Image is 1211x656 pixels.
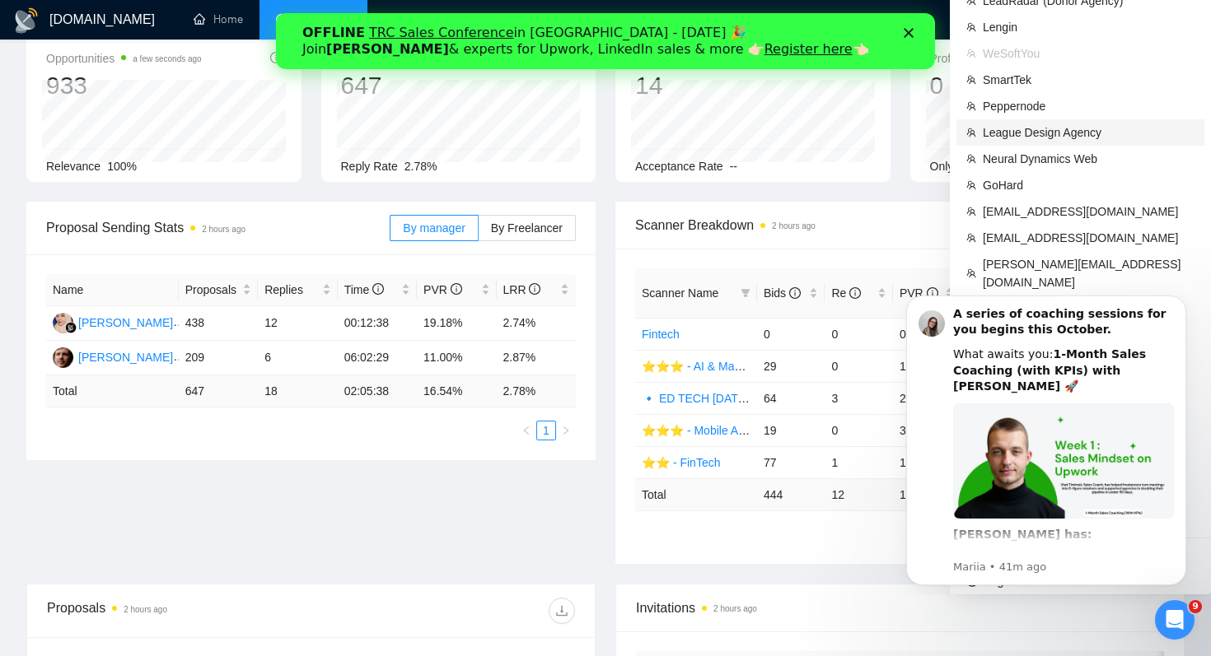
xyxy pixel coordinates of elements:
[757,478,825,510] td: 444
[983,202,1195,221] span: [EMAIL_ADDRESS][DOMAIN_NAME]
[537,421,555,440] a: 1
[264,281,318,299] span: Replies
[825,414,893,446] td: 0
[983,150,1195,168] span: Neural Dynamics Web
[825,382,893,414] td: 3
[529,283,540,295] span: info-circle
[46,70,202,101] div: 933
[341,160,398,173] span: Reply Rate
[179,341,258,375] td: 209
[642,392,783,405] a: 🔹 ED TECH [DATE] 🔹 👓
[46,217,390,238] span: Proposal Sending Stats
[489,28,577,44] a: Register here
[65,322,77,333] img: gigradar-bm.png
[635,160,723,173] span: Acceptance Rate
[258,375,337,407] td: 18
[983,229,1195,247] span: [EMAIL_ADDRESS][DOMAIN_NAME]
[757,382,825,414] td: 64
[384,12,445,26] a: searchScanner
[983,176,1195,194] span: GoHard
[966,180,976,190] span: team
[966,268,976,278] span: team
[966,22,976,32] span: team
[133,54,201,63] time: a few seconds ago
[338,375,417,407] td: 02:05:38
[423,283,462,296] span: PVR
[635,215,1165,235] span: Scanner Breakdown
[642,360,881,373] a: ⭐️⭐️⭐️ - AI & Machine Learning Development
[628,15,644,25] div: Close
[635,70,749,101] div: 14
[179,274,258,306] th: Proposals
[517,421,536,440] button: left
[730,160,737,173] span: --
[966,207,976,216] span: team
[497,341,577,375] td: 2.87%
[46,274,179,306] th: Name
[179,306,258,341] td: 438
[258,341,337,375] td: 6
[47,598,311,624] div: Proposals
[53,315,173,328] a: AJ[PERSON_NAME]
[78,348,173,366] div: [PERSON_NAME]
[296,12,351,26] span: Dashboard
[344,283,384,296] span: Time
[403,221,465,235] span: By manager
[503,283,541,296] span: LRR
[46,49,202,68] span: Opportunities
[966,154,976,164] span: team
[497,375,577,407] td: 2.78 %
[194,12,243,26] a: homeHome
[757,414,825,446] td: 19
[46,375,179,407] td: Total
[757,446,825,478] td: 77
[124,605,167,614] time: 2 hours ago
[757,318,825,350] td: 0
[983,44,1195,63] span: WeSoftYou
[338,341,417,375] td: 06:02:29
[831,286,861,300] span: Re
[741,288,750,298] span: filter
[276,13,935,69] iframe: Intercom live chat banner
[556,421,576,440] li: Next Page
[417,306,496,341] td: 19.18%
[53,313,73,333] img: AJ
[179,375,258,407] td: 647
[930,70,1059,101] div: 0
[966,49,976,58] span: team
[341,70,454,101] div: 647
[825,446,893,478] td: 1
[107,160,137,173] span: 100%
[497,306,577,341] td: 2.74%
[789,287,801,299] span: info-circle
[983,97,1195,115] span: Peppernode
[53,350,173,363] a: DB[PERSON_NAME]
[417,375,496,407] td: 16.54 %
[642,424,793,437] a: ⭐️⭐️⭐️ - Mobile Applications
[536,421,556,440] li: 1
[72,279,292,294] p: Message from Mariia, sent 41m ago
[825,350,893,382] td: 0
[983,255,1195,291] span: [PERSON_NAME][EMAIL_ADDRESS][DOMAIN_NAME]
[451,283,462,295] span: info-circle
[521,426,531,435] span: left
[1189,600,1202,613] span: 9
[983,71,1195,89] span: SmartTek
[84,270,292,331] li: Trained record-breaking sales teams, from door-to-door in [GEOGRAPHIC_DATA] to SaaS and Upwork ag...
[561,426,571,435] span: right
[556,421,576,440] button: right
[270,52,282,63] span: info-circle
[372,283,384,295] span: info-circle
[930,160,1096,173] span: Only exclusive agency members
[966,128,976,137] span: team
